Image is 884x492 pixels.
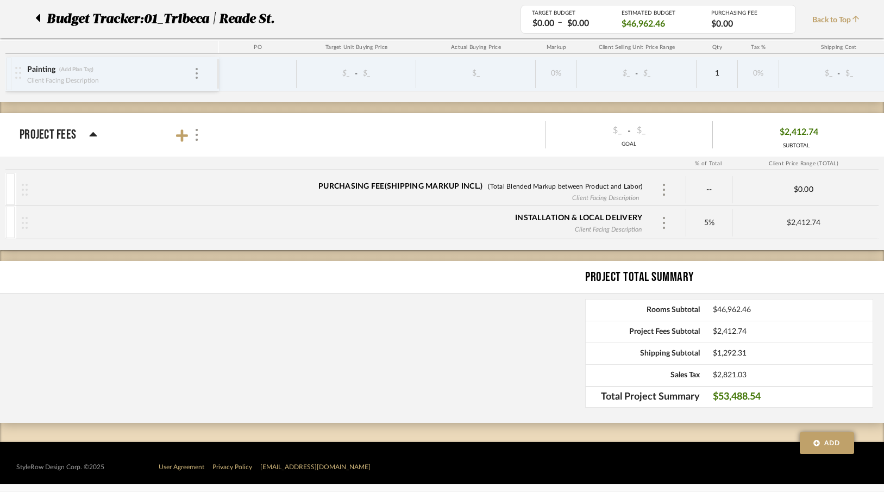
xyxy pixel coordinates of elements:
span: $2,412.74 [780,124,818,141]
span: – [557,16,562,30]
div: Markup [536,41,577,54]
span: $1,292.31 [713,349,873,358]
span: Rooms Subtotal [586,306,700,315]
button: Add [800,432,854,454]
img: more.svg [194,129,199,141]
div: $0.00 [564,17,592,30]
p: Project Fees [20,125,76,145]
div: Purchasing Fee (Shipping markup incl.) [318,181,642,192]
span: $46,962.46 [622,18,665,30]
div: $0.00 [529,17,557,30]
div: Client Price Range (TOTAL) [731,157,876,170]
div: Installation & Local Delivery [515,213,642,223]
span: Add [824,438,841,448]
div: $_ [300,66,353,82]
div: TARGET BUDGET [532,10,605,16]
div: 0% [741,66,775,82]
div: Actual Buying Price [416,41,536,54]
div: Project Total Summary [585,267,884,287]
span: - [836,68,842,79]
span: Sales Tax [586,371,700,380]
span: Project Fees Subtotal [586,327,700,337]
div: 0% [539,66,573,82]
p: 01_Tribeca | Reade St. [143,9,280,29]
div: $_ [446,66,506,82]
span: Shipping Subtotal [586,349,700,358]
div: $_ [580,66,634,82]
span: $53,488.54 [713,392,873,403]
div: Painting [27,65,56,75]
div: -- [686,176,732,203]
span: $0.00 [711,18,733,30]
div: Project WideTeam StatusSELECT STATUSClient StatusSELECT STATUS$0.00-$0.00GOAL$0.00SUBTOTAL [5,41,884,102]
div: % of Total [685,157,731,170]
div: $2,412.74 [732,219,874,228]
span: Budget Tracker: [47,9,143,29]
div: Qty [697,41,738,54]
span: Back to Top [812,15,865,26]
img: more.svg [661,184,667,196]
div: - [546,122,712,139]
span: - [353,68,360,79]
div: Client Facing Description [569,191,642,203]
div: ESTIMATED BUDGET [622,10,695,16]
div: StyleRow Design Corp. ©2025 [16,463,104,471]
div: PO [219,41,297,54]
div: SUBTOTAL [775,142,818,150]
span: - [634,68,640,79]
span: Total Project Summary [586,392,700,403]
div: Client Facing Description [27,75,99,86]
a: [EMAIL_ADDRESS][DOMAIN_NAME] [260,464,371,470]
div: $_ [640,66,693,82]
a: Privacy Policy [212,464,252,470]
img: 3dots-v.svg [196,68,198,79]
div: Tax % [738,41,779,54]
div: $_ [360,66,413,82]
img: more.svg [661,217,667,229]
div: $_ [782,66,836,82]
div: $0.00 [732,176,874,203]
span: (Total Blended Markup between Product and Labor) [488,181,642,192]
img: vertical-grip.svg [15,67,21,79]
div: $_ [634,122,706,139]
div: Client Selling Unit Price Range [577,41,697,54]
a: User Agreement [159,464,204,470]
mat-expansion-panel-header: Installation & Local DeliveryClient Facing Description5%$2,412.74 [5,206,879,239]
img: vertical-grip.svg [22,217,28,229]
div: Target Unit Buying Price [297,41,416,54]
div: $_ [552,122,625,139]
img: vertical-grip.svg [22,184,28,196]
div: (Add Plan Tag) [59,66,94,73]
div: PURCHASING FEE [711,10,785,16]
span: $46,962.46 [713,306,873,315]
span: $2,821.03 [713,371,873,380]
div: 1 [700,66,734,82]
div: Client Facing Description [572,223,645,235]
div: GOAL [546,140,712,148]
div: 5% [692,215,726,231]
span: $2,412.74 [713,327,873,337]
